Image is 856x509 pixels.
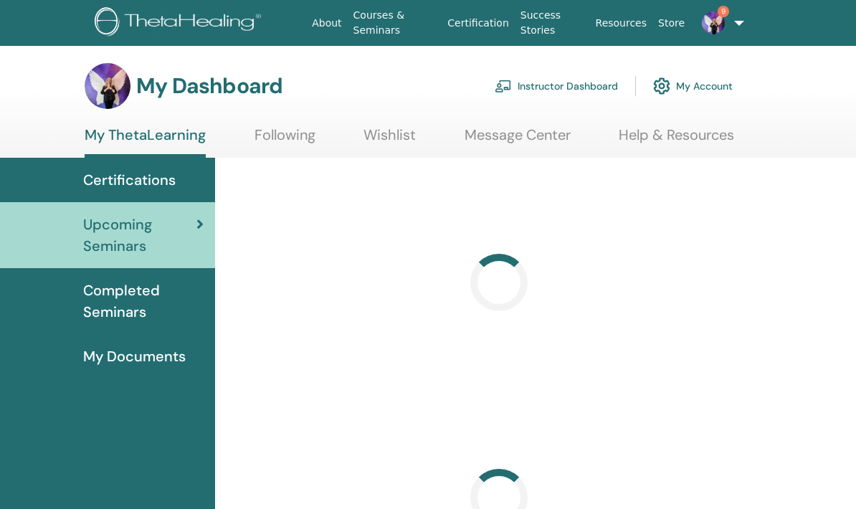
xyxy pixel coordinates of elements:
span: Certifications [83,169,176,191]
a: My ThetaLearning [85,126,206,158]
img: chalkboard-teacher.svg [495,80,512,92]
a: Courses & Seminars [348,2,442,44]
img: default.jpg [702,11,725,34]
img: default.jpg [85,63,130,109]
span: 9 [718,6,729,17]
a: My Account [653,70,733,102]
span: Completed Seminars [83,280,204,323]
a: Help & Resources [619,126,734,154]
a: About [306,10,347,37]
a: Resources [590,10,653,37]
img: logo.png [95,7,266,39]
a: Message Center [465,126,571,154]
a: Following [255,126,315,154]
a: Store [652,10,690,37]
span: Upcoming Seminars [83,214,196,257]
a: Wishlist [363,126,416,154]
h3: My Dashboard [136,73,282,99]
img: cog.svg [653,74,670,98]
a: Instructor Dashboard [495,70,618,102]
span: My Documents [83,346,186,367]
a: Success Stories [515,2,590,44]
a: Certification [442,10,514,37]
